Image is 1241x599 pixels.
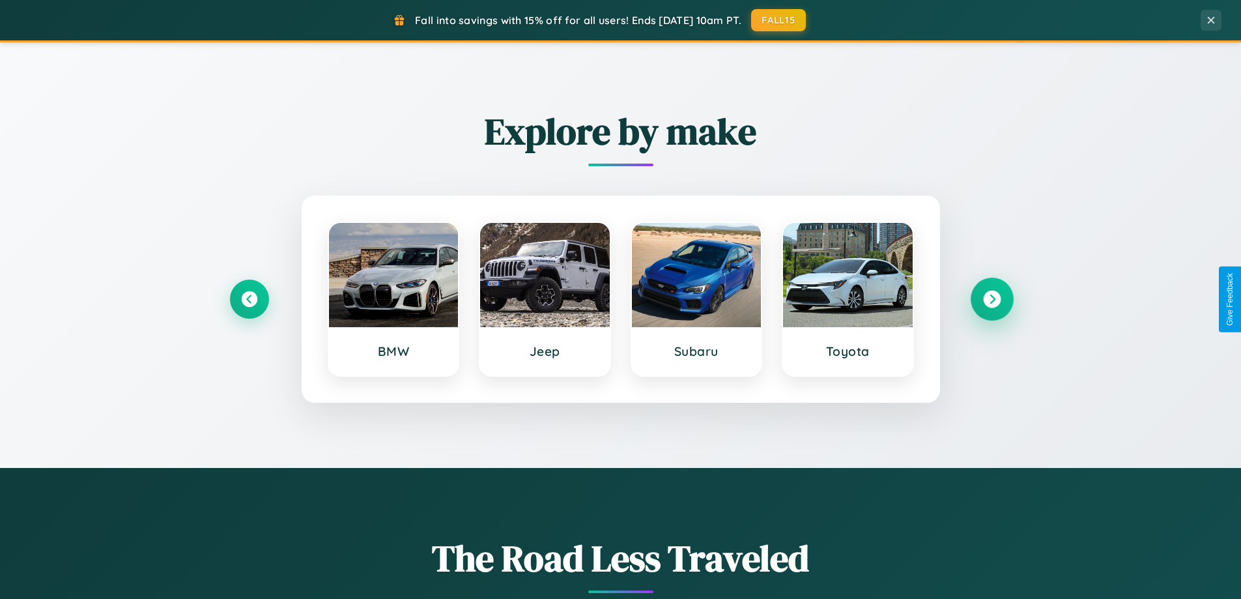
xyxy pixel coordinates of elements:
[342,343,446,359] h3: BMW
[230,106,1012,156] h2: Explore by make
[415,14,741,27] span: Fall into savings with 15% off for all users! Ends [DATE] 10am PT.
[796,343,900,359] h3: Toyota
[493,343,597,359] h3: Jeep
[751,9,806,31] button: FALL15
[1225,273,1234,326] div: Give Feedback
[230,533,1012,583] h1: The Road Less Traveled
[645,343,749,359] h3: Subaru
